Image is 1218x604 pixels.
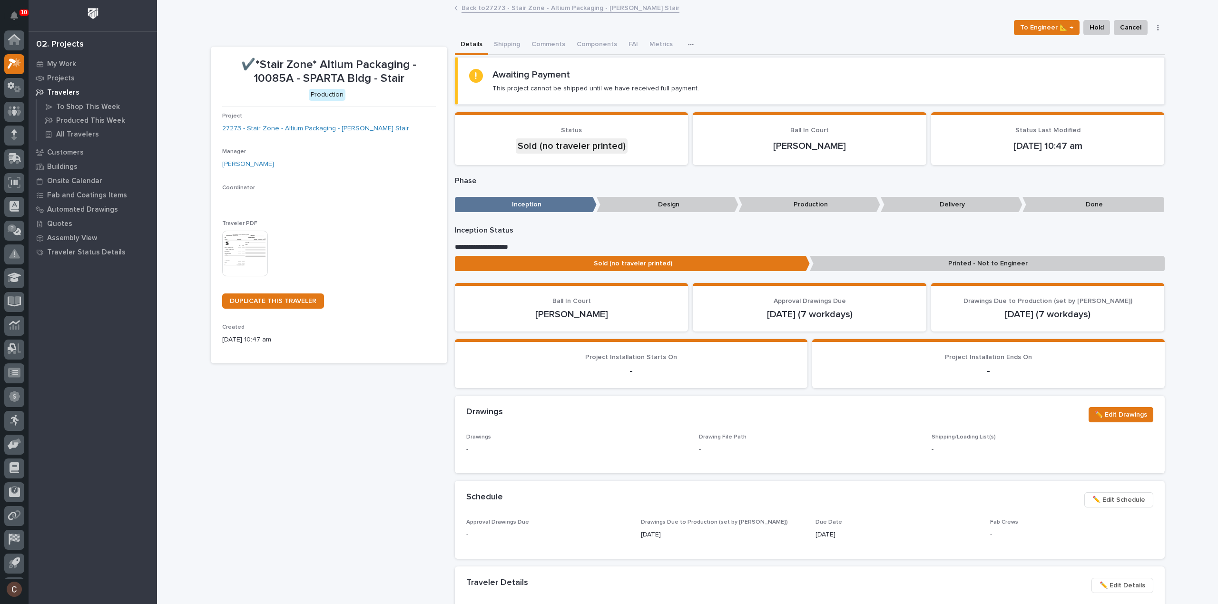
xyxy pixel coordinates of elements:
p: Automated Drawings [47,205,118,214]
span: Manager [222,149,246,155]
a: All Travelers [37,127,157,141]
p: [DATE] (7 workdays) [704,309,915,320]
p: Sold (no traveler printed) [455,256,810,272]
button: To Engineer 📐 → [1014,20,1080,35]
span: ✏️ Edit Schedule [1092,494,1145,506]
p: [DATE] [641,530,804,540]
p: - [990,530,1153,540]
a: Fab and Coatings Items [29,188,157,202]
p: Buildings [47,163,78,171]
p: Delivery [881,197,1022,213]
span: Drawings Due to Production (set by [PERSON_NAME]) [641,519,788,525]
p: - [222,195,436,205]
p: - [466,445,688,455]
button: Comments [526,35,571,55]
p: Done [1022,197,1164,213]
span: ✏️ Edit Details [1100,580,1145,591]
h2: Awaiting Payment [492,69,570,80]
div: Production [309,89,345,101]
a: Automated Drawings [29,202,157,216]
button: Notifications [4,6,24,26]
p: ✔️*Stair Zone* Altium Packaging - 10085A - SPARTA Bldg - Stair [222,58,436,86]
button: ✏️ Edit Details [1091,578,1153,593]
a: Quotes [29,216,157,231]
span: Traveler PDF [222,221,257,226]
p: - [466,530,629,540]
a: Buildings [29,159,157,174]
a: Assembly View [29,231,157,245]
span: Approval Drawings Due [774,298,846,304]
p: - [824,365,1153,377]
button: Details [455,35,488,55]
span: Status Last Modified [1015,127,1080,134]
span: Ball In Court [552,298,591,304]
span: Status [561,127,582,134]
p: [PERSON_NAME] [466,309,677,320]
span: Project [222,113,242,119]
p: Customers [47,148,84,157]
a: Traveler Status Details [29,245,157,259]
p: [DATE] 10:47 am [222,335,436,345]
span: ✏️ Edit Drawings [1095,409,1147,420]
p: Inception Status [455,226,1165,235]
img: Workspace Logo [84,5,102,22]
button: Cancel [1114,20,1148,35]
p: This project cannot be shipped until we have received full payment. [492,84,699,93]
p: Onsite Calendar [47,177,102,185]
span: Approval Drawings Due [466,519,529,525]
p: Production [738,197,880,213]
p: [PERSON_NAME] [704,140,915,152]
a: Travelers [29,85,157,99]
span: Project Installation Ends On [945,354,1032,360]
h2: Schedule [466,492,503,503]
p: All Travelers [56,130,99,139]
a: 27273 - Stair Zone - Altium Packaging - [PERSON_NAME] Stair [222,124,409,134]
button: Components [571,35,623,55]
a: Projects [29,71,157,85]
span: Ball In Court [790,127,829,134]
a: Customers [29,145,157,159]
button: users-avatar [4,579,24,599]
p: - [466,365,796,377]
span: Shipping/Loading List(s) [932,434,996,440]
p: [DATE] (7 workdays) [943,309,1153,320]
p: Produced This Week [56,117,125,125]
p: - [932,445,1153,455]
p: 10 [21,9,27,16]
a: Back to27273 - Stair Zone - Altium Packaging - [PERSON_NAME] Stair [462,2,679,13]
a: Produced This Week [37,114,157,127]
p: Quotes [47,220,72,228]
span: Drawings [466,434,491,440]
p: [DATE] 10:47 am [943,140,1153,152]
p: [DATE] [815,530,979,540]
button: ✏️ Edit Schedule [1084,492,1153,507]
a: [PERSON_NAME] [222,159,274,169]
button: Metrics [644,35,678,55]
p: Assembly View [47,234,97,243]
a: My Work [29,57,157,71]
span: Drawing File Path [699,434,747,440]
div: Sold (no traveler printed) [516,138,628,154]
p: Inception [455,197,597,213]
span: Drawings Due to Production (set by [PERSON_NAME]) [963,298,1132,304]
p: - [699,445,701,455]
span: Cancel [1120,22,1141,33]
button: FAI [623,35,644,55]
a: Onsite Calendar [29,174,157,188]
button: ✏️ Edit Drawings [1089,407,1153,422]
p: Traveler Status Details [47,248,126,257]
p: Design [597,197,738,213]
p: Projects [47,74,75,83]
button: Shipping [488,35,526,55]
p: To Shop This Week [56,103,120,111]
p: Phase [455,176,1165,185]
p: Fab and Coatings Items [47,191,127,200]
span: Project Installation Starts On [585,354,677,360]
p: Printed - Not to Engineer [810,256,1165,272]
h2: Traveler Details [466,578,528,588]
span: Coordinator [222,185,255,191]
span: Fab Crews [990,519,1018,525]
button: Hold [1083,20,1110,35]
span: To Engineer 📐 → [1020,22,1073,33]
span: DUPLICATE THIS TRAVELER [230,298,316,304]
